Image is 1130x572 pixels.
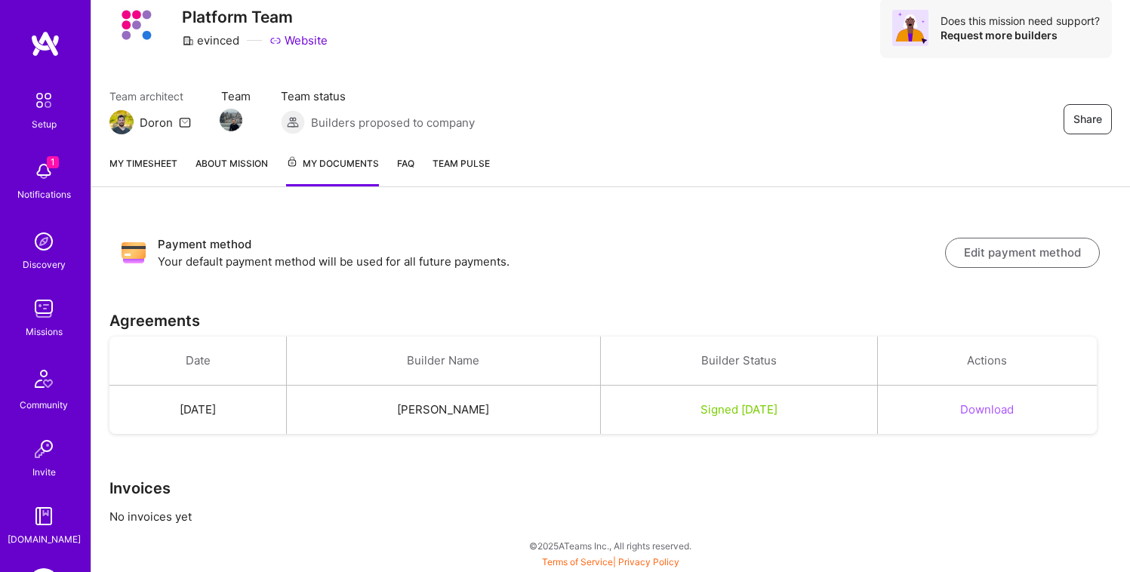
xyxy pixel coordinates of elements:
[29,294,59,324] img: teamwork
[618,556,679,567] a: Privacy Policy
[109,337,287,386] th: Date
[960,401,1014,417] button: Download
[17,186,71,202] div: Notifications
[109,386,287,435] td: [DATE]
[941,14,1100,28] div: Does this mission need support?
[287,386,601,435] td: [PERSON_NAME]
[877,337,1097,386] th: Actions
[182,32,239,48] div: evinced
[29,434,59,464] img: Invite
[109,88,191,104] span: Team architect
[20,397,68,413] div: Community
[91,527,1130,564] div: © 2025 ATeams Inc., All rights reserved.
[8,531,81,547] div: [DOMAIN_NAME]
[600,337,877,386] th: Builder Status
[287,337,601,386] th: Builder Name
[433,155,490,186] a: Team Pulse
[433,158,490,169] span: Team Pulse
[158,235,945,254] h3: Payment method
[109,479,1112,497] h3: Invoices
[32,116,57,132] div: Setup
[182,35,194,47] i: icon CompanyGray
[221,107,241,133] a: Team Member Avatar
[158,254,945,269] p: Your default payment method will be used for all future payments.
[26,361,62,397] img: Community
[179,116,191,128] i: icon Mail
[29,226,59,257] img: discovery
[47,156,59,168] span: 1
[196,155,268,186] a: About Mission
[32,464,56,480] div: Invite
[23,257,66,272] div: Discovery
[311,115,475,131] span: Builders proposed to company
[28,85,60,116] img: setup
[397,155,414,186] a: FAQ
[281,88,475,104] span: Team status
[30,30,60,57] img: logo
[140,115,173,131] div: Doron
[1073,112,1102,127] span: Share
[182,8,328,26] h3: Platform Team
[941,28,1100,42] div: Request more builders
[29,156,59,186] img: bell
[109,312,1112,330] h3: Agreements
[286,155,379,172] span: My Documents
[220,109,242,131] img: Team Member Avatar
[26,324,63,340] div: Missions
[109,155,177,186] a: My timesheet
[269,32,328,48] a: Website
[1064,104,1112,134] button: Share
[542,556,679,567] span: |
[109,110,134,134] img: Team Architect
[281,110,305,134] img: Builders proposed to company
[542,556,613,567] a: Terms of Service
[109,509,1112,524] p: No invoices yet
[29,501,59,531] img: guide book
[221,88,251,104] span: Team
[945,238,1100,268] button: Edit payment method
[892,10,928,46] img: Avatar
[286,155,379,186] a: My Documents
[619,401,859,417] div: Signed [DATE]
[122,241,146,265] img: Payment method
